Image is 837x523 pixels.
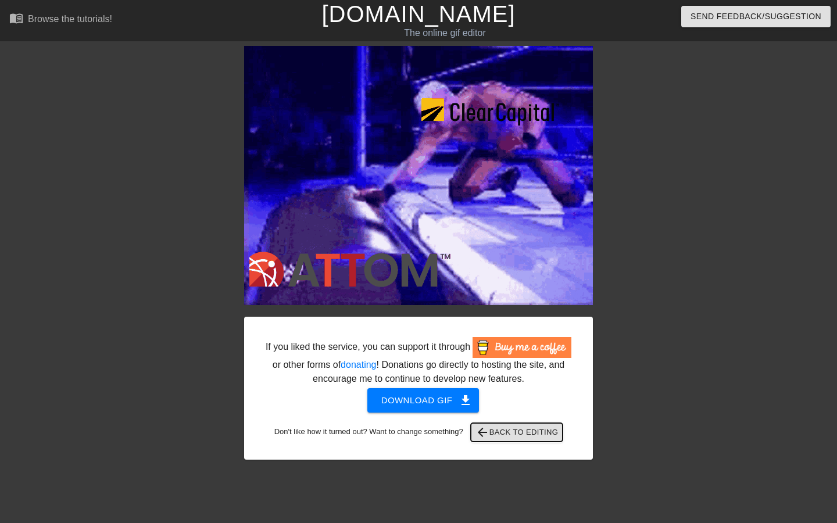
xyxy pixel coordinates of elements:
a: Download gif [358,395,480,404]
span: Download gif [381,393,466,408]
button: Send Feedback/Suggestion [681,6,831,27]
div: The online gif editor [285,26,605,40]
button: Back to Editing [471,423,563,442]
img: eDEfvO6n.gif [244,46,593,305]
span: menu_book [9,11,23,25]
div: Browse the tutorials! [28,14,112,24]
div: If you liked the service, you can support it through or other forms of ! Donations go directly to... [264,337,573,386]
div: Don't like how it turned out? Want to change something? [262,423,575,442]
img: Buy Me A Coffee [473,337,571,358]
a: Browse the tutorials! [9,11,112,29]
a: donating [341,360,376,370]
span: get_app [459,393,473,407]
span: Back to Editing [475,425,559,439]
span: arrow_back [475,425,489,439]
span: Send Feedback/Suggestion [691,9,821,24]
button: Download gif [367,388,480,413]
a: [DOMAIN_NAME] [321,1,515,27]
